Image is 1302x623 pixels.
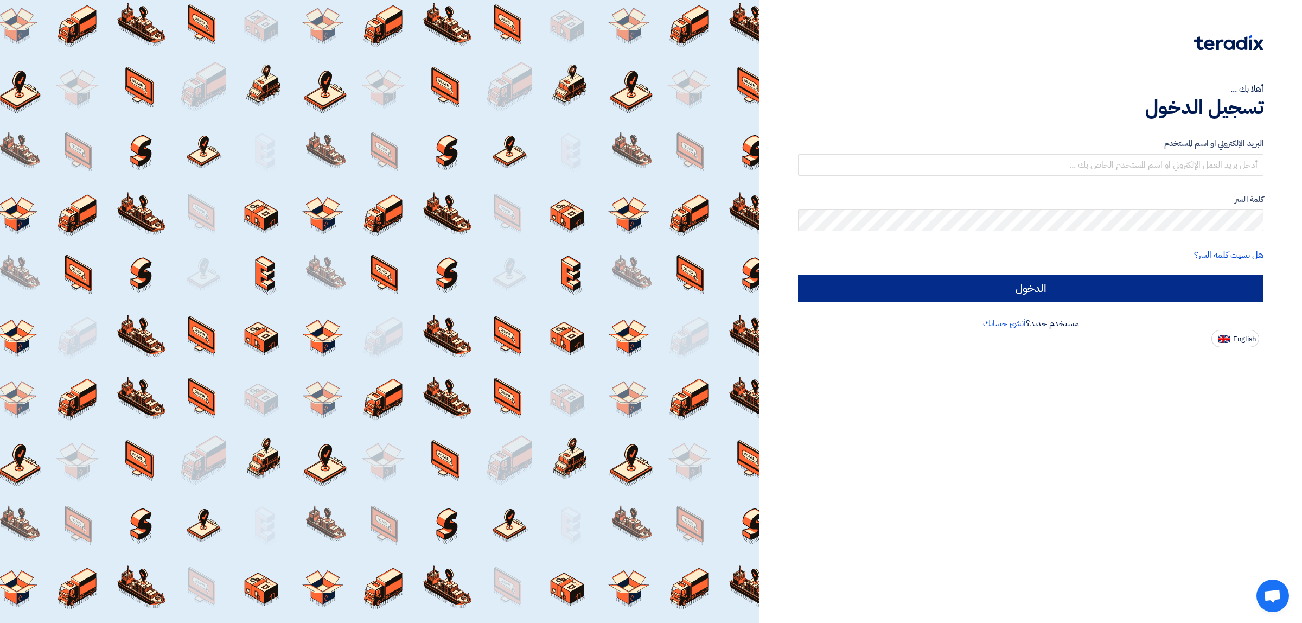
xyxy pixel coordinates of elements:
[1194,35,1263,50] img: Teradix logo
[798,193,1263,206] label: كلمة السر
[798,82,1263,96] div: أهلا بك ...
[798,154,1263,176] input: أدخل بريد العمل الإلكتروني او اسم المستخدم الخاص بك ...
[798,275,1263,302] input: الدخول
[798,96,1263,119] h1: تسجيل الدخول
[1194,249,1263,262] a: هل نسيت كلمة السر؟
[1256,580,1289,612] a: Open chat
[1218,335,1230,343] img: en-US.png
[1211,330,1259,347] button: English
[1233,335,1256,343] span: English
[983,317,1026,330] a: أنشئ حسابك
[798,317,1263,330] div: مستخدم جديد؟
[798,137,1263,150] label: البريد الإلكتروني او اسم المستخدم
